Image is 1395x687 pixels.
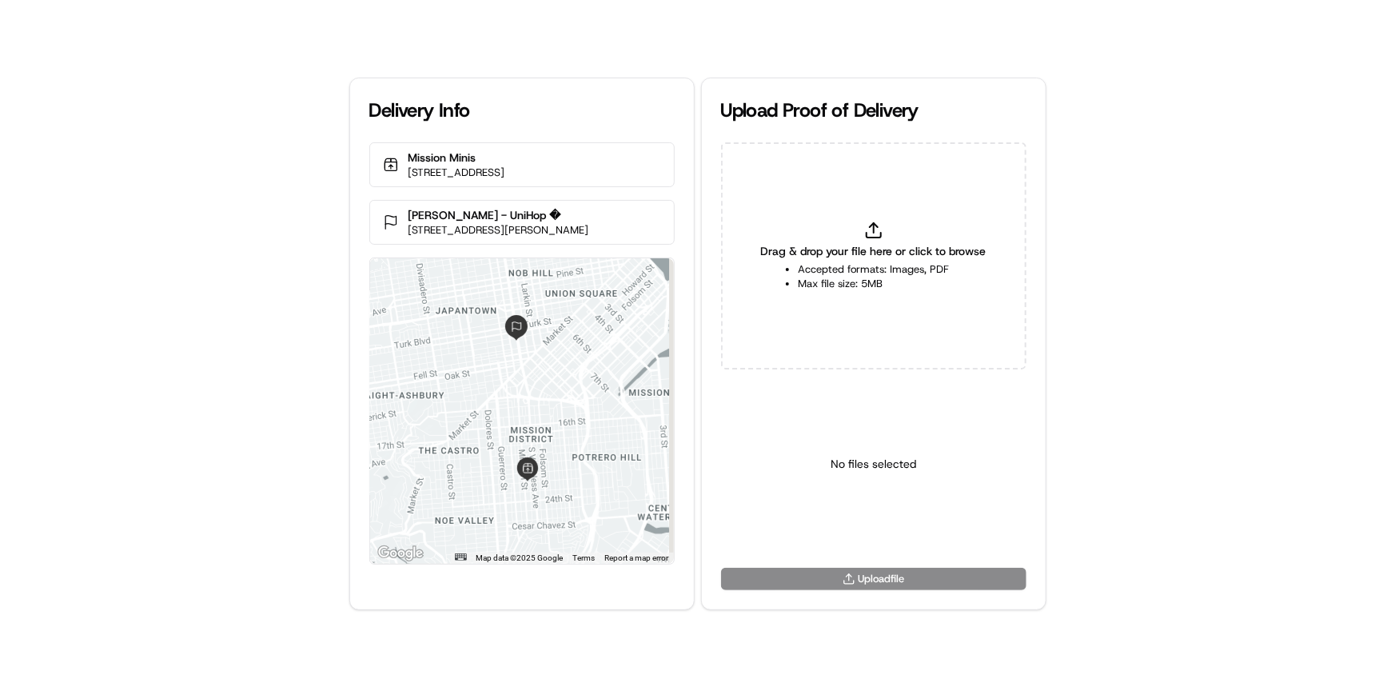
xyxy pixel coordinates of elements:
a: Open this area in Google Maps (opens a new window) [374,543,427,564]
span: Drag & drop your file here or click to browse [761,243,986,259]
li: Max file size: 5MB [798,277,949,291]
p: [STREET_ADDRESS][PERSON_NAME] [409,223,589,238]
p: Mission Minis [409,150,505,166]
a: Report a map error [605,553,669,562]
p: No files selected [831,456,916,472]
div: Delivery Info [369,98,675,123]
p: [PERSON_NAME] - UniHop � [409,207,589,223]
img: Google [374,543,427,564]
p: [STREET_ADDRESS] [409,166,505,180]
button: Keyboard shortcuts [455,553,466,561]
span: Map data ©2025 Google [476,553,564,562]
a: Terms (opens in new tab) [573,553,596,562]
li: Accepted formats: Images, PDF [798,262,949,277]
div: Upload Proof of Delivery [721,98,1026,123]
